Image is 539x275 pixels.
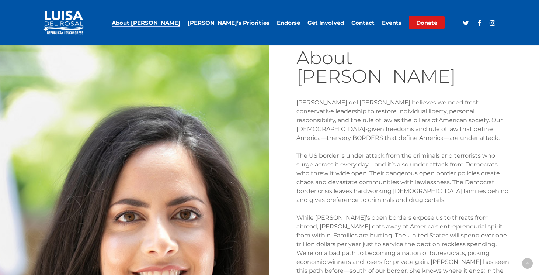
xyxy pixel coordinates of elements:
[112,20,180,25] a: About [PERSON_NAME]
[351,20,375,25] a: Contact
[296,98,512,151] p: [PERSON_NAME] del [PERSON_NAME] believes we need fresh conservative leadership to restore individ...
[307,20,344,25] a: Get Involved
[296,49,512,86] h2: About [PERSON_NAME]
[296,151,512,213] p: The US border is under attack from the criminals and terrorists who surge across it every day—and...
[277,20,300,25] a: Endorse
[382,20,401,25] a: Events
[409,20,445,25] a: Donate
[188,20,269,25] a: [PERSON_NAME]’s Priorities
